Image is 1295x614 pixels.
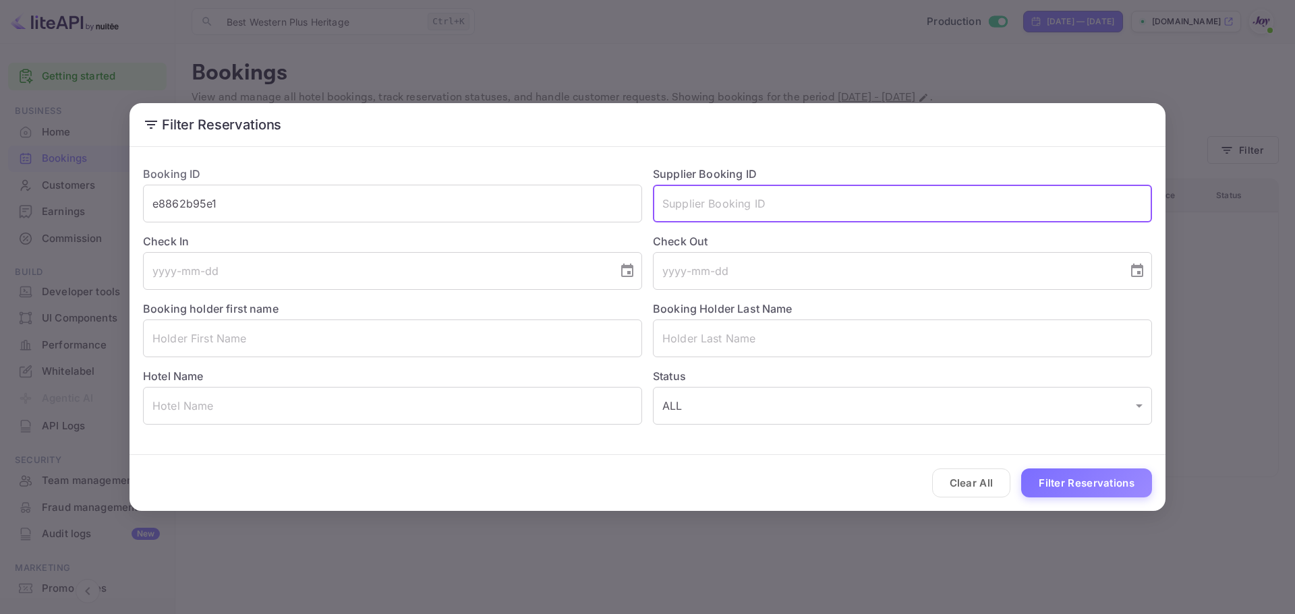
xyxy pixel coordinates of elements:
[653,185,1152,222] input: Supplier Booking ID
[143,319,642,357] input: Holder First Name
[1124,257,1151,284] button: Choose date
[143,387,642,425] input: Hotel Name
[653,368,1152,384] label: Status
[143,185,642,222] input: Booking ID
[1021,468,1152,497] button: Filter Reservations
[143,167,201,181] label: Booking ID
[932,468,1011,497] button: Clear All
[143,252,608,290] input: yyyy-mm-dd
[653,233,1152,249] label: Check Out
[143,302,279,315] label: Booking holder first name
[653,252,1118,290] input: yyyy-mm-dd
[653,302,793,315] label: Booking Holder Last Name
[653,319,1152,357] input: Holder Last Name
[614,257,641,284] button: Choose date
[143,233,642,249] label: Check In
[653,167,757,181] label: Supplier Booking ID
[143,369,204,383] label: Hotel Name
[653,387,1152,425] div: ALL
[129,103,1165,146] h2: Filter Reservations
